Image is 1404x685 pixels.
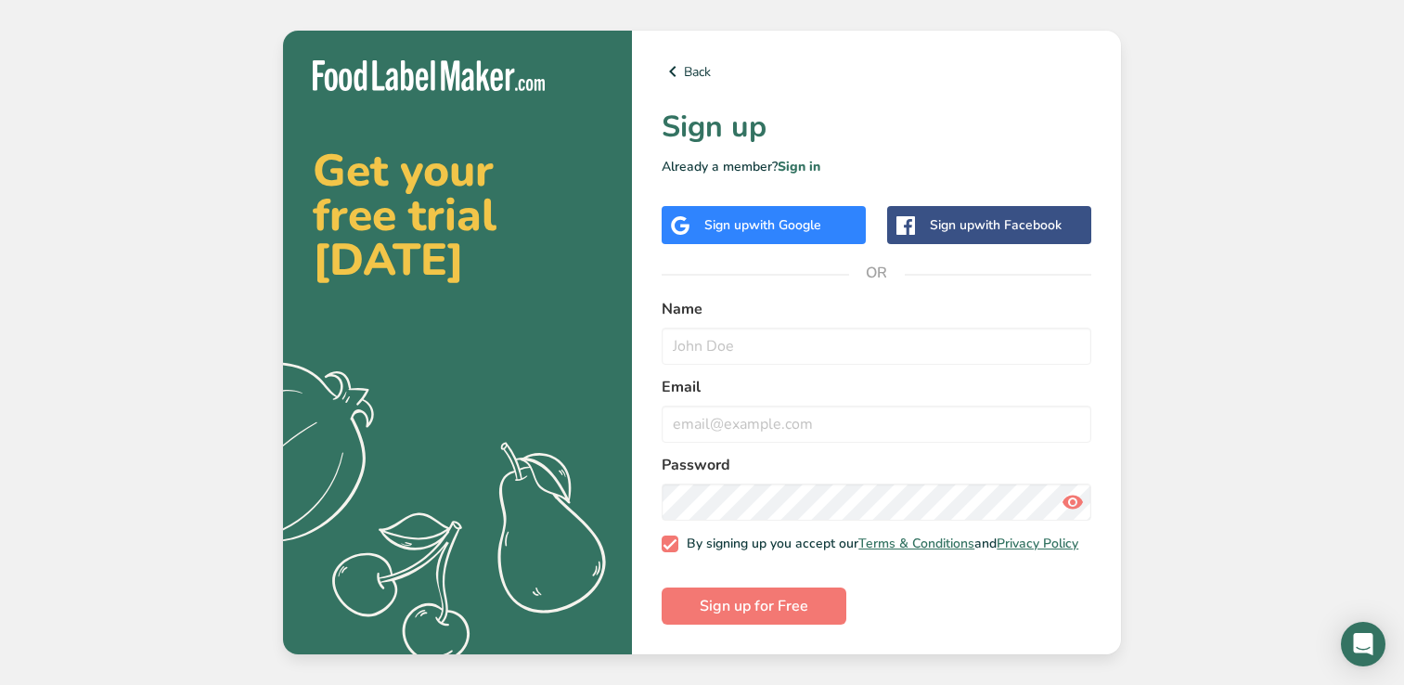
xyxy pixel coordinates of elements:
[313,149,602,282] h2: Get your free trial [DATE]
[858,535,974,552] a: Terms & Conditions
[930,215,1062,235] div: Sign up
[749,216,821,234] span: with Google
[662,105,1091,149] h1: Sign up
[662,406,1091,443] input: email@example.com
[662,588,846,625] button: Sign up for Free
[662,298,1091,320] label: Name
[678,536,1079,552] span: By signing up you accept our and
[997,535,1078,552] a: Privacy Policy
[704,215,821,235] div: Sign up
[849,245,905,301] span: OR
[662,60,1091,83] a: Back
[313,60,545,91] img: Food Label Maker
[1341,622,1385,666] div: Open Intercom Messenger
[778,158,820,175] a: Sign in
[662,376,1091,398] label: Email
[974,216,1062,234] span: with Facebook
[700,595,808,617] span: Sign up for Free
[662,454,1091,476] label: Password
[662,328,1091,365] input: John Doe
[662,157,1091,176] p: Already a member?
